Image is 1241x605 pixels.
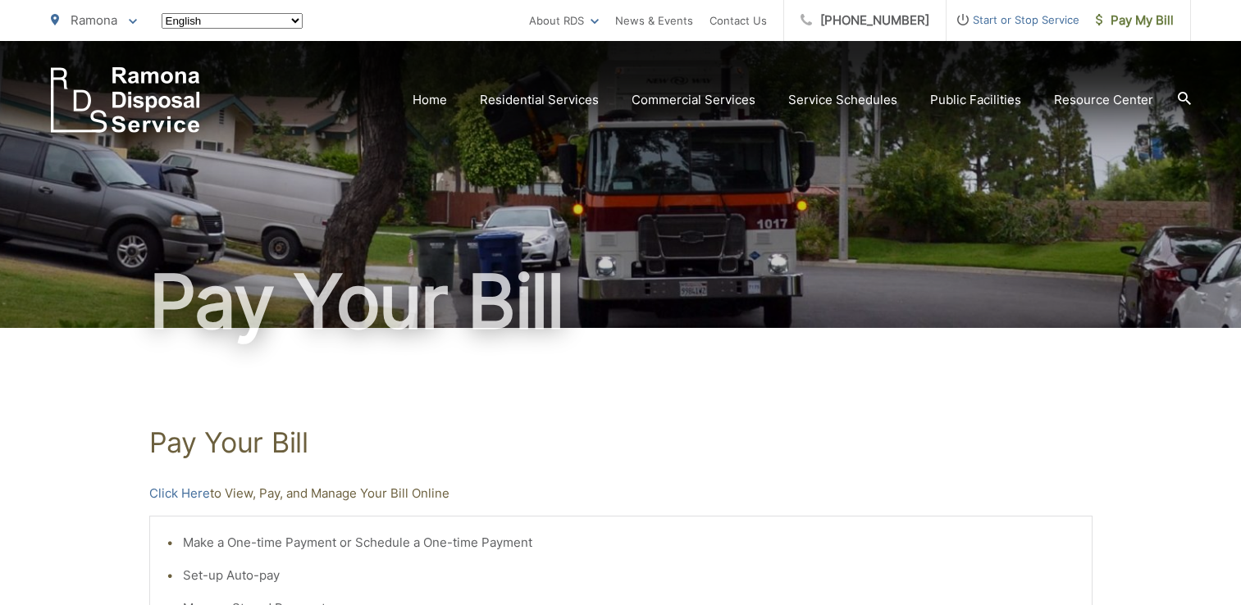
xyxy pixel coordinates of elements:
h1: Pay Your Bill [51,261,1191,343]
a: Click Here [149,484,210,503]
a: Service Schedules [788,90,897,110]
li: Make a One-time Payment or Schedule a One-time Payment [183,533,1075,553]
a: Resource Center [1054,90,1153,110]
a: About RDS [529,11,599,30]
a: Home [413,90,447,110]
a: News & Events [615,11,693,30]
a: Residential Services [480,90,599,110]
a: Contact Us [709,11,767,30]
select: Select a language [162,13,303,29]
p: to View, Pay, and Manage Your Bill Online [149,484,1093,503]
span: Pay My Bill [1096,11,1174,30]
li: Set-up Auto-pay [183,566,1075,585]
a: Public Facilities [930,90,1021,110]
span: Ramona [71,12,117,28]
h1: Pay Your Bill [149,426,1093,459]
a: Commercial Services [632,90,755,110]
a: EDCD logo. Return to the homepage. [51,67,200,133]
